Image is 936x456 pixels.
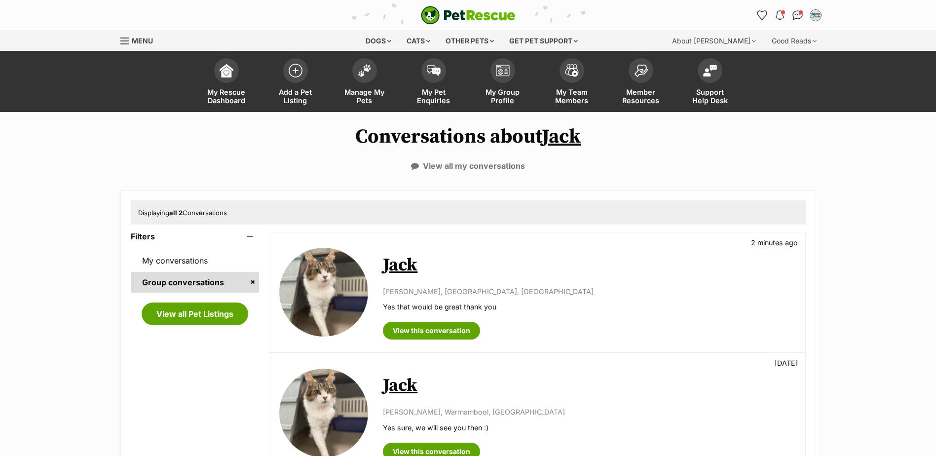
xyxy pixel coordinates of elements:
div: Other pets [439,31,501,51]
img: team-members-icon-5396bd8760b3fe7c0b43da4ab00e1e3bb1a5d9ba89233759b79545d2d3fc5d0d.svg [565,64,579,77]
img: pet-enquiries-icon-7e3ad2cf08bfb03b45e93fb7055b45f3efa6380592205ae92323e6603595dc1f.svg [427,65,441,76]
ul: Account quick links [754,7,824,23]
a: Member Resources [606,53,675,112]
span: My Team Members [550,88,594,105]
img: add-pet-listing-icon-0afa8454b4691262ce3f59096e99ab1cd57d4a30225e0717b998d2c9b9846f56.svg [289,64,302,77]
p: 2 minutes ago [751,237,798,248]
span: Menu [132,37,153,45]
span: Displaying Conversations [138,209,227,217]
a: My Pet Enquiries [399,53,468,112]
img: logo-cat-932fe2b9b8326f06289b0f2fb663e598f794de774fb13d1741a6617ecf9a85b4.svg [421,6,516,25]
p: [PERSON_NAME], [GEOGRAPHIC_DATA], [GEOGRAPHIC_DATA] [383,286,795,297]
a: Menu [120,31,160,49]
header: Filters [131,232,260,241]
a: View this conversation [383,322,480,340]
img: chat-41dd97257d64d25036548639549fe6c8038ab92f7586957e7f3b1b290dea8141.svg [792,10,803,20]
a: Support Help Desk [675,53,745,112]
strong: all 2 [169,209,183,217]
a: My conversations [131,250,260,271]
a: My Team Members [537,53,606,112]
img: dashboard-icon-eb2f2d2d3e046f16d808141f083e7271f6b2e854fb5c12c21221c1fb7104beca.svg [220,64,233,77]
img: help-desk-icon-fdf02630f3aa405de69fd3d07c3f3aa587a6932b1a1747fa1d2bba05be0121f9.svg [703,65,717,76]
a: PetRescue [421,6,516,25]
a: View all Pet Listings [142,303,248,325]
button: Notifications [772,7,788,23]
p: Yes sure, we will see you then :) [383,422,795,433]
img: member-resources-icon-8e73f808a243e03378d46382f2149f9095a855e16c252ad45f914b54edf8863c.svg [634,64,648,77]
div: About [PERSON_NAME] [665,31,763,51]
span: Add a Pet Listing [273,88,318,105]
a: Jack [542,124,581,149]
span: My Rescue Dashboard [204,88,249,105]
img: group-profile-icon-3fa3cf56718a62981997c0bc7e787c4b2cf8bcc04b72c1350f741eb67cf2f40e.svg [496,65,510,76]
a: My Rescue Dashboard [192,53,261,112]
div: Get pet support [502,31,585,51]
div: Cats [400,31,437,51]
a: Manage My Pets [330,53,399,112]
div: Dogs [359,31,398,51]
span: Member Resources [619,88,663,105]
img: notifications-46538b983faf8c2785f20acdc204bb7945ddae34d4c08c2a6579f10ce5e182be.svg [776,10,784,20]
span: My Pet Enquiries [412,88,456,105]
p: Yes that would be great thank you [383,302,795,312]
a: View all my conversations [411,161,525,170]
div: Good Reads [765,31,824,51]
img: Alicia franklin profile pic [811,10,821,20]
span: My Group Profile [481,88,525,105]
p: [PERSON_NAME], Warrnambool, [GEOGRAPHIC_DATA] [383,407,795,417]
a: My Group Profile [468,53,537,112]
a: Jack [383,254,417,276]
p: [DATE] [775,358,798,368]
a: Conversations [790,7,806,23]
a: Jack [383,375,417,397]
span: Support Help Desk [688,88,732,105]
img: Jack [279,248,368,337]
img: manage-my-pets-icon-02211641906a0b7f246fdf0571729dbe1e7629f14944591b6c1af311fb30b64b.svg [358,64,372,77]
a: Group conversations [131,272,260,293]
span: Manage My Pets [342,88,387,105]
button: My account [808,7,824,23]
a: Favourites [754,7,770,23]
a: Add a Pet Listing [261,53,330,112]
